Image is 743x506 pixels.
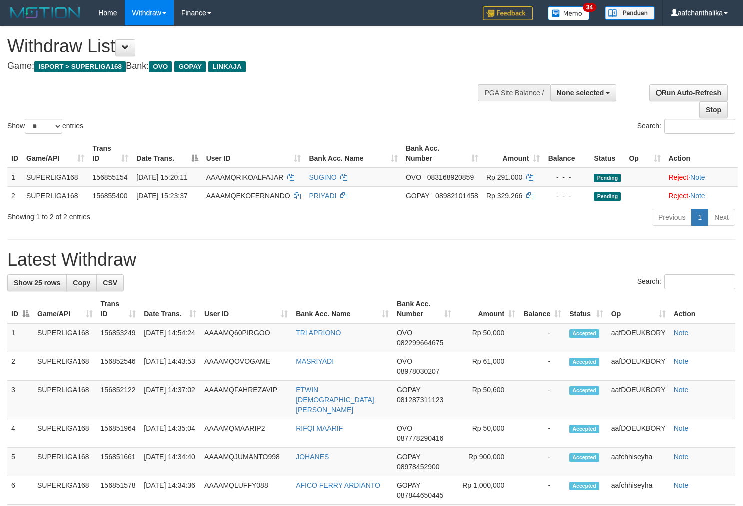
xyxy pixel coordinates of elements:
[7,295,33,323] th: ID: activate to sort column descending
[200,448,292,476] td: AAAAMQJUMANTO998
[669,192,689,200] a: Reject
[670,295,735,323] th: Action
[455,448,519,476] td: Rp 900,000
[22,186,88,205] td: SUPERLIGA168
[136,173,187,181] span: [DATE] 15:20:11
[33,448,97,476] td: SUPERLIGA168
[486,192,522,200] span: Rp 329.266
[397,481,420,489] span: GOPAY
[486,173,522,181] span: Rp 291.000
[200,352,292,381] td: AAAAMQOVOGAME
[691,209,708,226] a: 1
[7,139,22,168] th: ID
[397,396,443,404] span: Copy 081287311123 to clipboard
[92,192,127,200] span: 156855400
[200,381,292,419] td: AAAAMQFAHREZAVIP
[397,491,443,499] span: Copy 087844650445 to clipboard
[140,476,200,505] td: [DATE] 14:34:36
[103,279,117,287] span: CSV
[674,453,689,461] a: Note
[674,424,689,432] a: Note
[200,323,292,352] td: AAAAMQ60PIRGOO
[519,381,565,419] td: -
[296,329,341,337] a: TRI APRIONO
[406,173,421,181] span: OVO
[665,139,738,168] th: Action
[674,329,689,337] a: Note
[607,476,670,505] td: aafchhiseyha
[569,453,599,462] span: Accepted
[7,186,22,205] td: 2
[97,295,140,323] th: Trans ID: activate to sort column ascending
[7,419,33,448] td: 4
[140,419,200,448] td: [DATE] 14:35:04
[674,357,689,365] a: Note
[406,192,429,200] span: GOPAY
[397,339,443,347] span: Copy 082299664675 to clipboard
[33,419,97,448] td: SUPERLIGA168
[22,168,88,187] td: SUPERLIGA168
[690,173,705,181] a: Note
[22,139,88,168] th: Game/API: activate to sort column ascending
[7,323,33,352] td: 1
[174,61,206,72] span: GOPAY
[478,84,550,101] div: PGA Site Balance /
[7,119,83,134] label: Show entries
[669,173,689,181] a: Reject
[200,419,292,448] td: AAAAMQMAARIP2
[482,139,544,168] th: Amount: activate to sort column ascending
[569,329,599,338] span: Accepted
[665,168,738,187] td: ·
[483,6,533,20] img: Feedback.jpg
[33,323,97,352] td: SUPERLIGA168
[435,192,478,200] span: Copy 08982101458 to clipboard
[550,84,617,101] button: None selected
[393,295,455,323] th: Bank Acc. Number: activate to sort column ascending
[607,323,670,352] td: aafDOEUKBORY
[292,295,393,323] th: Bank Acc. Name: activate to sort column ascending
[397,357,412,365] span: OVO
[652,209,692,226] a: Previous
[305,139,402,168] th: Bank Acc. Name: activate to sort column ascending
[7,208,302,222] div: Showing 1 to 2 of 2 entries
[73,279,90,287] span: Copy
[33,476,97,505] td: SUPERLIGA168
[7,61,485,71] h4: Game: Bank:
[569,386,599,395] span: Accepted
[583,3,596,12] span: 34
[7,5,83,20] img: MOTION_logo.png
[206,173,284,181] span: AAAAMQRIKOALFAJAR
[569,425,599,433] span: Accepted
[397,386,420,394] span: GOPAY
[605,6,655,20] img: panduan.png
[25,119,62,134] select: Showentries
[140,448,200,476] td: [DATE] 14:34:40
[33,295,97,323] th: Game/API: activate to sort column ascending
[519,352,565,381] td: -
[397,424,412,432] span: OVO
[7,250,735,270] h1: Latest Withdraw
[202,139,305,168] th: User ID: activate to sort column ascending
[455,381,519,419] td: Rp 50,600
[708,209,735,226] a: Next
[296,453,329,461] a: JOHANES
[519,323,565,352] td: -
[649,84,728,101] a: Run Auto-Refresh
[7,36,485,56] h1: Withdraw List
[665,186,738,205] td: ·
[14,279,60,287] span: Show 25 rows
[97,476,140,505] td: 156851578
[7,168,22,187] td: 1
[88,139,132,168] th: Trans ID: activate to sort column ascending
[296,386,374,414] a: ETWIN [DEMOGRAPHIC_DATA][PERSON_NAME]
[66,274,97,291] a: Copy
[7,274,67,291] a: Show 25 rows
[455,323,519,352] td: Rp 50,000
[97,381,140,419] td: 156852122
[548,6,590,20] img: Button%20Memo.svg
[136,192,187,200] span: [DATE] 15:23:37
[140,323,200,352] td: [DATE] 14:54:24
[607,352,670,381] td: aafDOEUKBORY
[699,101,728,118] a: Stop
[97,323,140,352] td: 156853249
